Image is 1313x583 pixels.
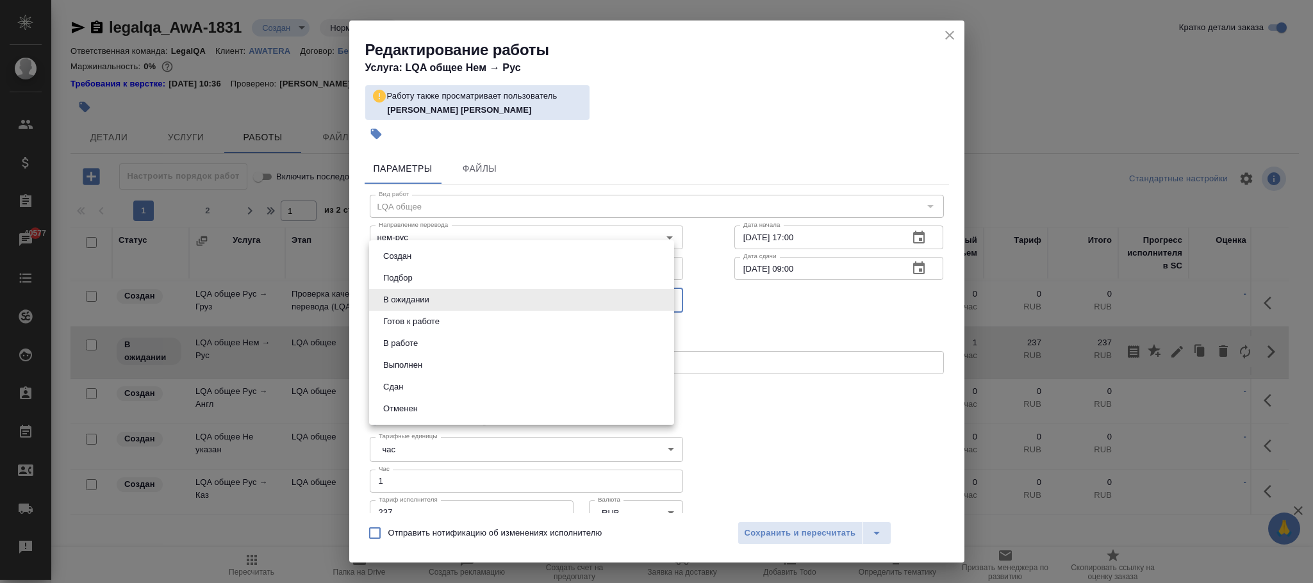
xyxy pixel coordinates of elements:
[379,380,407,394] button: Сдан
[379,402,422,416] button: Отменен
[379,249,415,263] button: Создан
[379,315,443,329] button: Готов к работе
[379,293,433,307] button: В ожидании
[379,358,426,372] button: Выполнен
[379,271,417,285] button: Подбор
[379,336,422,350] button: В работе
